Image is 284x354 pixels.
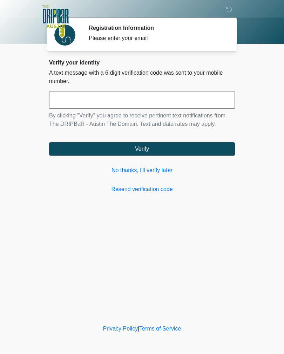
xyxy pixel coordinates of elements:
img: Agent Avatar [54,25,75,46]
div: Please enter your email [89,34,224,42]
img: The DRIPBaR - Austin The Domain Logo [42,5,69,28]
a: Privacy Policy [103,326,138,332]
a: No thanks, I'll verify later [49,166,235,175]
button: Verify [49,142,235,156]
h2: Verify your identity [49,59,235,66]
a: Terms of Service [139,326,181,332]
p: A text message with a 6 digit verification code was sent to your mobile number. [49,69,235,86]
a: | [138,326,139,332]
a: Resend verification code [49,185,235,193]
p: By clicking "Verify" you agree to receive pertinent text notifications from The DRIPBaR - Austin ... [49,111,235,128]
